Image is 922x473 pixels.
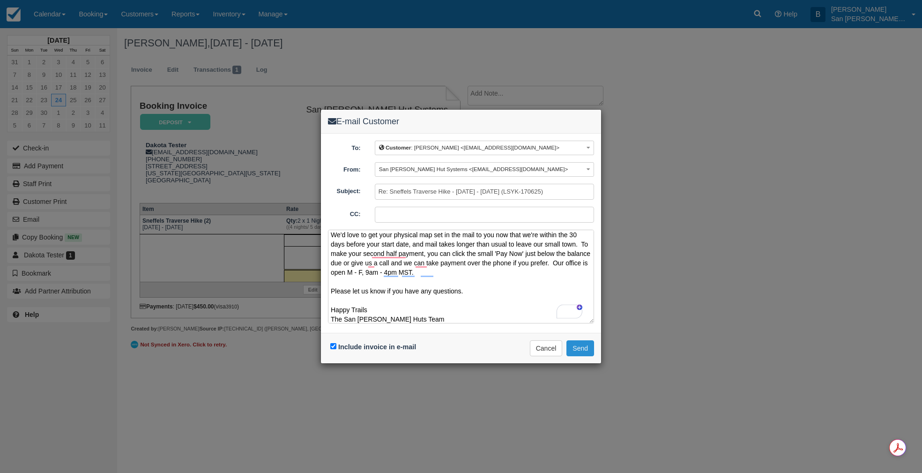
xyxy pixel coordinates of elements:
span: : [PERSON_NAME] <[EMAIL_ADDRESS][DOMAIN_NAME]> [379,144,559,150]
b: Customer [386,144,411,150]
button: Cancel [530,340,563,356]
span: San [PERSON_NAME] Hut Systems <[EMAIL_ADDRESS][DOMAIN_NAME]> [379,166,568,172]
button: Send [566,340,594,356]
label: Subject: [321,184,368,196]
button: San [PERSON_NAME] Hut Systems <[EMAIL_ADDRESS][DOMAIN_NAME]> [375,162,594,177]
button: Customer: [PERSON_NAME] <[EMAIL_ADDRESS][DOMAIN_NAME]> [375,141,594,155]
h4: E-mail Customer [328,117,594,127]
label: To: [321,141,368,153]
label: CC: [321,207,368,219]
label: Include invoice in e-mail [338,343,416,351]
textarea: To enrich screen reader interactions, please activate Accessibility in Grammarly extension settings [328,230,594,323]
label: From: [321,162,368,174]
